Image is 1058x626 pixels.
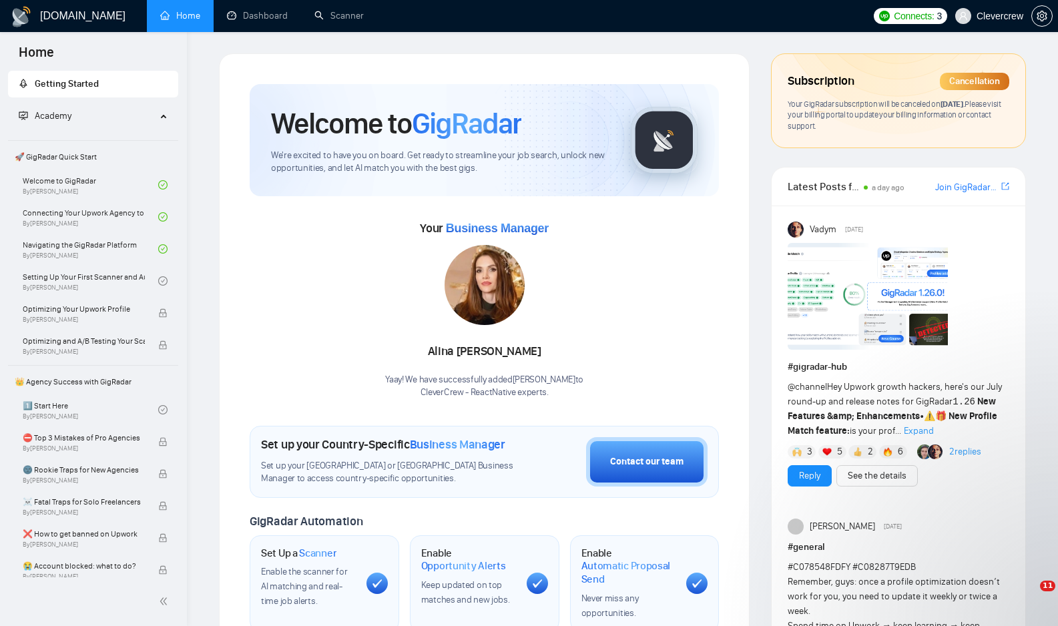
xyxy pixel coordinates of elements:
img: Alex B [917,444,932,459]
span: 2 [868,445,873,458]
span: #C078548FDFY [788,561,850,573]
a: See the details [848,468,906,483]
span: We're excited to have you on board. Get ready to streamline your job search, unlock new opportuni... [271,149,609,175]
a: homeHome [160,10,200,21]
span: Keep updated on top matches and new jobs. [421,579,510,605]
span: By [PERSON_NAME] [23,348,145,356]
div: Cancellation [940,73,1009,90]
span: Opportunity Alerts [421,559,506,573]
span: 5 [837,445,842,458]
span: 👑 Agency Success with GigRadar [9,368,177,395]
span: 🎁 [935,410,947,422]
div: Yaay! We have successfully added [PERSON_NAME] to [385,374,583,399]
li: Getting Started [8,71,178,97]
a: 1️⃣ Start HereBy[PERSON_NAME] [23,395,158,424]
span: check-circle [158,276,168,286]
span: Automatic Proposal Send [581,559,676,585]
span: ☠️ Fatal Traps for Solo Freelancers [23,495,145,509]
span: user [959,11,968,21]
span: 😭 Account blocked: what to do? [23,559,145,573]
div: Contact our team [610,454,684,469]
a: Welcome to GigRadarBy[PERSON_NAME] [23,170,158,200]
span: Latest Posts from the GigRadar Community [788,178,860,195]
span: [DATE] [845,224,863,236]
img: Vadym [788,222,804,238]
span: Your GigRadar subscription will be canceled Please visit your billing portal to update your billi... [788,99,1001,131]
span: 3 [937,9,942,23]
span: check-circle [158,212,168,222]
h1: Set Up a [261,547,336,560]
span: 11 [1040,581,1055,591]
span: lock [158,340,168,350]
img: 👍 [853,447,862,456]
button: See the details [836,465,918,487]
span: lock [158,437,168,446]
span: [DATE] . [941,99,965,109]
span: check-circle [158,180,168,190]
a: dashboardDashboard [227,10,288,21]
span: ⚠️ [924,410,935,422]
span: setting [1032,11,1052,21]
span: GigRadar Automation [250,514,362,529]
button: Contact our team [586,437,708,487]
span: ❌ How to get banned on Upwork [23,527,145,541]
a: Setting Up Your First Scanner and Auto-BidderBy[PERSON_NAME] [23,266,158,296]
h1: # general [788,540,1009,555]
h1: Enable [421,547,516,573]
img: gigradar-logo.png [631,107,698,174]
span: Vadym [810,222,836,237]
span: 🌚 Rookie Traps for New Agencies [23,463,145,477]
span: ⛔ Top 3 Mistakes of Pro Agencies [23,431,145,444]
span: rocket [19,79,28,88]
span: 3 [807,445,812,458]
span: Enable the scanner for AI matching and real-time job alerts. [261,566,347,607]
h1: Enable [581,547,676,586]
span: lock [158,501,168,511]
h1: Set up your Country-Specific [261,437,505,452]
span: Getting Started [35,78,99,89]
span: a day ago [872,183,904,192]
a: 2replies [949,445,981,458]
iframe: Intercom live chat [1013,581,1045,613]
span: fund-projection-screen [19,111,28,120]
span: Expand [904,425,934,436]
span: double-left [159,595,172,608]
span: check-circle [158,244,168,254]
img: 🙌 [792,447,802,456]
img: F09AC4U7ATU-image.png [788,243,948,350]
span: Optimizing Your Upwork Profile [23,302,145,316]
span: By [PERSON_NAME] [23,509,145,517]
span: Set up your [GEOGRAPHIC_DATA] or [GEOGRAPHIC_DATA] Business Manager to access country-specific op... [261,460,519,485]
span: Never miss any opportunities. [581,593,639,619]
img: 🔥 [883,447,892,456]
span: lock [158,308,168,318]
span: Academy [19,110,71,121]
p: CleverCrew - ReactNative experts . [385,386,583,399]
button: Reply [788,465,832,487]
span: Connects: [894,9,934,23]
h1: # gigradar-hub [788,360,1009,374]
span: export [1001,181,1009,192]
span: check-circle [158,405,168,414]
span: Optimizing and A/B Testing Your Scanner for Better Results [23,334,145,348]
code: 1.26 [953,396,975,407]
a: Navigating the GigRadar PlatformBy[PERSON_NAME] [23,234,158,264]
span: lock [158,565,168,575]
span: GigRadar [412,105,521,141]
img: upwork-logo.png [879,11,890,21]
a: Join GigRadar Slack Community [935,180,999,195]
span: Your [420,221,549,236]
a: Reply [799,468,820,483]
button: setting [1031,5,1053,27]
span: By [PERSON_NAME] [23,477,145,485]
span: @channel [788,381,827,392]
a: setting [1031,11,1053,21]
img: 1686180470576-93.jpg [445,245,525,325]
span: Hey Upwork growth hackers, here's our July round-up and release notes for GigRadar • is your prof... [788,381,1002,436]
span: on [930,99,965,109]
span: Academy [35,110,71,121]
a: searchScanner [314,10,364,21]
span: By [PERSON_NAME] [23,573,145,581]
span: By [PERSON_NAME] [23,316,145,324]
span: lock [158,469,168,479]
